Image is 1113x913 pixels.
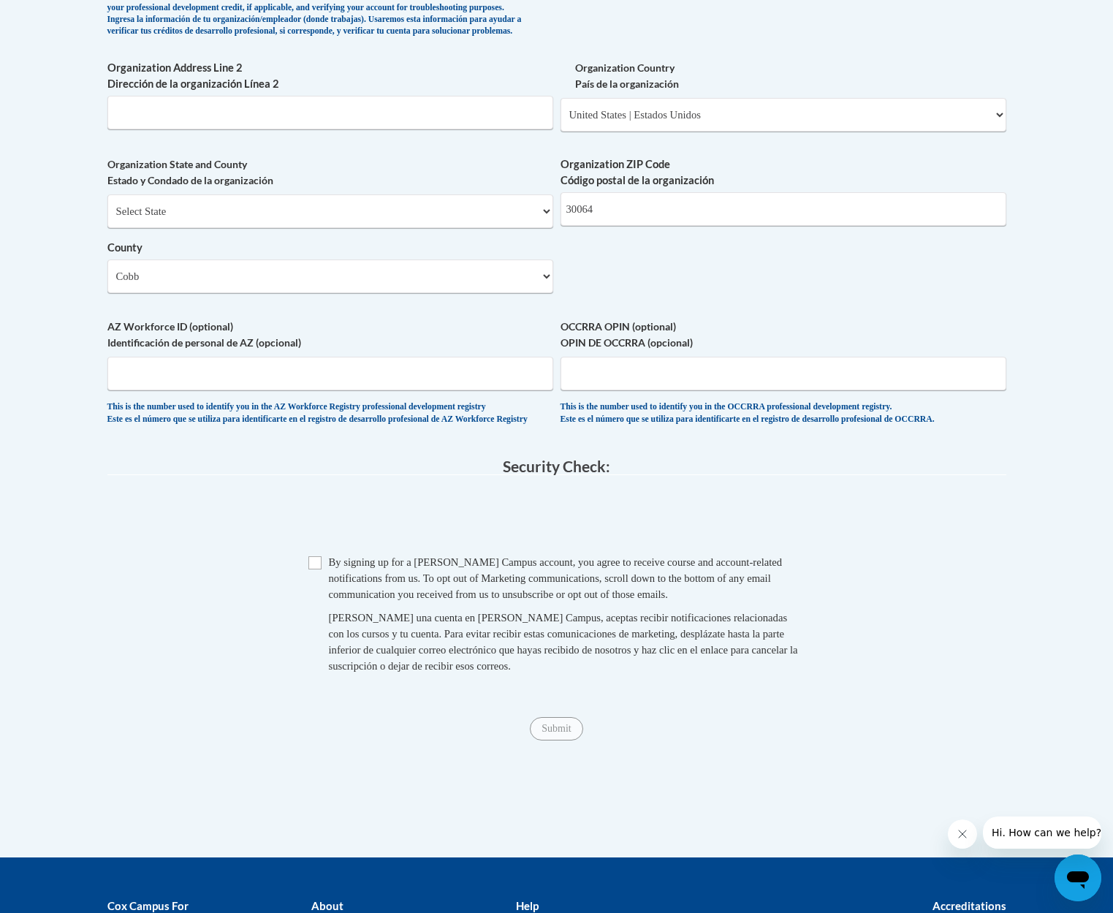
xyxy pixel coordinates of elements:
[516,899,539,912] b: Help
[561,192,1006,226] input: Metadata input
[948,819,977,849] iframe: Close message
[932,899,1006,912] b: Accreditations
[107,240,553,256] label: County
[107,96,553,129] input: Metadata input
[107,319,553,351] label: AZ Workforce ID (optional) Identificación de personal de AZ (opcional)
[329,612,798,672] span: [PERSON_NAME] una cuenta en [PERSON_NAME] Campus, aceptas recibir notificaciones relacionadas con...
[1055,855,1101,901] iframe: Button to launch messaging window
[107,899,189,912] b: Cox Campus For
[561,156,1006,189] label: Organization ZIP Code Código postal de la organización
[107,156,553,189] label: Organization State and County Estado y Condado de la organización
[503,457,610,475] span: Security Check:
[329,556,783,600] span: By signing up for a [PERSON_NAME] Campus account, you agree to receive course and account-related...
[561,319,1006,351] label: OCCRRA OPIN (optional) OPIN DE OCCRRA (opcional)
[561,401,1006,425] div: This is the number used to identify you in the OCCRRA professional development registry. Este es ...
[561,60,1006,92] label: Organization Country País de la organización
[530,717,582,740] input: Submit
[983,817,1101,849] iframe: Message from company
[311,899,343,912] b: About
[446,490,668,547] iframe: reCAPTCHA
[107,401,553,425] div: This is the number used to identify you in the AZ Workforce Registry professional development reg...
[107,60,553,92] label: Organization Address Line 2 Dirección de la organización Línea 2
